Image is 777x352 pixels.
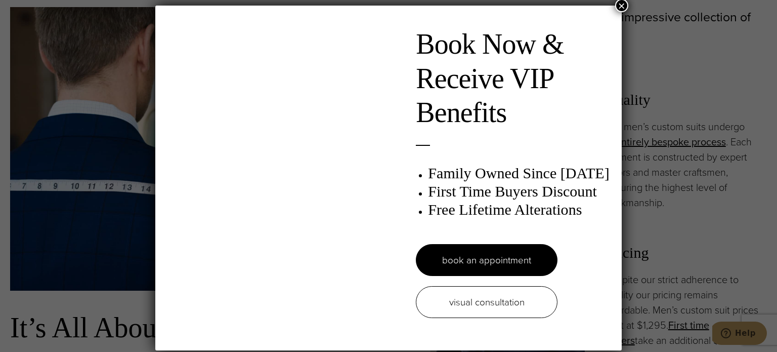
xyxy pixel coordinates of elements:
h3: Family Owned Since [DATE] [428,164,611,182]
span: Help [23,7,44,16]
h2: Book Now & Receive VIP Benefits [416,27,611,130]
a: visual consultation [416,286,557,318]
h3: First Time Buyers Discount [428,182,611,201]
h3: Free Lifetime Alterations [428,201,611,219]
a: book an appointment [416,244,557,276]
